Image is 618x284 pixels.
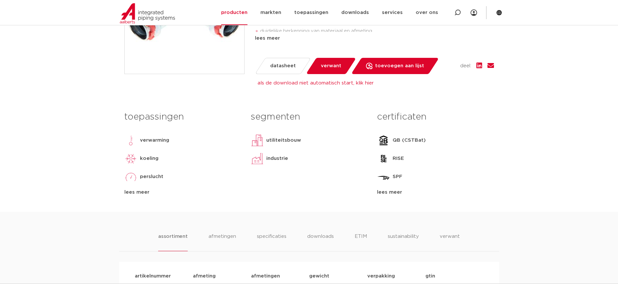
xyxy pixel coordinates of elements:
p: afmeting [193,272,251,280]
h3: toepassingen [124,110,241,123]
li: specificaties [257,233,286,251]
p: QB (CSTBat) [393,136,426,144]
p: verwarming [140,136,169,144]
img: SPF [377,170,390,183]
h3: certificaten [377,110,494,123]
img: utiliteitsbouw [251,134,264,147]
li: verwant [440,233,460,251]
p: RISE [393,155,404,162]
span: datasheet [270,61,296,71]
p: industrie [266,155,288,162]
li: afmetingen [208,233,236,251]
span: deel: [460,62,471,70]
img: QB (CSTBat) [377,134,390,147]
span: toevoegen aan lijst [375,61,424,71]
img: koeling [124,152,137,165]
img: industrie [251,152,264,165]
a: datasheet [255,58,311,74]
a: verwant [306,58,356,74]
img: perslucht [124,170,137,183]
img: verwarming [124,134,137,147]
span: verwant [321,61,341,71]
p: gewicht [309,272,367,280]
a: als de download niet automatisch start, klik hier [258,81,374,85]
p: utiliteitsbouw [266,136,301,144]
img: RISE [377,152,390,165]
li: assortiment [158,233,188,251]
li: ETIM [355,233,367,251]
li: downloads [307,233,334,251]
h3: segmenten [251,110,367,123]
li: sustainability [388,233,419,251]
div: lees meer [124,188,241,196]
p: koeling [140,155,158,162]
p: SPF [393,173,402,181]
div: lees meer [255,34,494,42]
p: verpakking [367,272,425,280]
div: lees meer [377,188,494,196]
p: perslucht [140,173,163,181]
p: gtin [425,272,484,280]
li: duidelijke herkenning van materiaal en afmeting [260,26,494,36]
p: afmetingen [251,272,309,280]
p: artikelnummer [135,272,193,280]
